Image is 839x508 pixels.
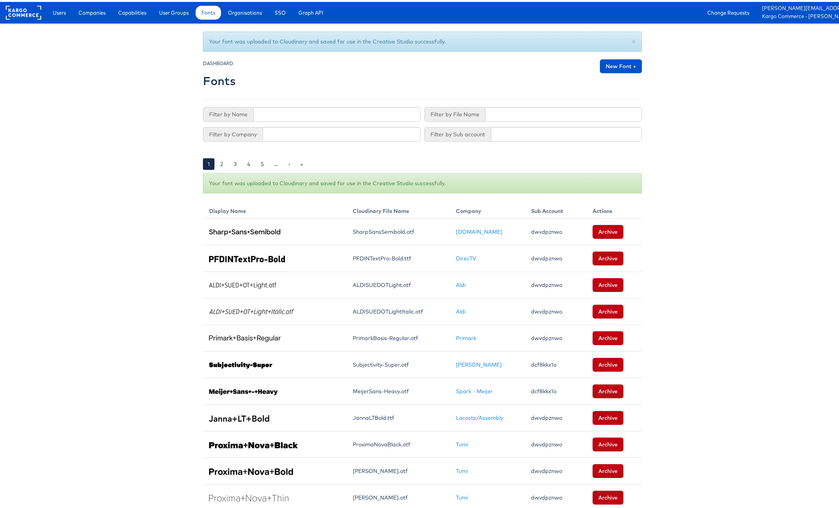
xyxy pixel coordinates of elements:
h2: Fonts [203,73,236,86]
td: ALDISUEDOTLightItalic.otf [347,297,450,323]
small: DASHBOARD [203,59,233,64]
span: Companies [79,7,106,15]
img: Meijer Sans - Heavy [209,387,278,393]
td: JannaLTBold.ttf [347,403,450,429]
td: dwvdpznwo [525,217,586,243]
img: Proxima Nova Bold [209,466,293,473]
span: Organisations [228,7,262,15]
a: [PERSON_NAME][EMAIL_ADDRESS][PERSON_NAME][DOMAIN_NAME] [762,3,839,11]
span: User Groups [159,7,189,15]
button: Archive [593,276,623,290]
span: Graph API [298,7,323,15]
button: Archive [593,462,623,476]
a: Fonts [196,4,221,18]
img: Proxima Nova Thin [209,493,288,500]
img: PFDINTextPro-Bold [209,254,285,260]
a: New Font + [600,57,642,71]
span: Fonts [201,7,215,15]
td: Subjectivity-Super.otf [347,350,450,376]
button: Archive [593,329,623,343]
td: dwvdpznwo [525,270,586,297]
a: User Groups [153,4,194,18]
a: Users [47,4,72,18]
button: Archive [593,303,623,317]
td: ProximaNovaBlack.otf [347,429,450,456]
img: Sharp Sans Semibold [209,227,280,234]
td: dwvdpznwo [525,429,586,456]
a: DirecTV [456,253,476,260]
a: Kargo Commerce - [PERSON_NAME] [762,11,839,19]
td: MeijerSans-Heavy.otf [347,376,450,403]
button: Archive [593,250,623,263]
td: dcf8kkx1o [525,376,586,403]
th: Sub Account [525,199,586,217]
a: Tumi [456,466,468,473]
a: 3 [229,156,241,168]
a: Lacoste/Assembly [456,412,503,419]
td: dwvdpznwo [525,297,586,323]
button: Archive [593,382,623,396]
a: … [270,156,283,168]
button: Archive [593,436,623,449]
span: Filter by Company [203,125,263,140]
button: Archive [593,223,623,237]
span: Capabilities [118,7,146,15]
a: Tumi [456,439,468,446]
div: Your font was uploaded to Cloudinary and saved for use in the Creative Studio successfully. [203,30,642,50]
td: dwvdpznwo [525,243,586,270]
a: Primark [456,333,476,340]
td: PFDINTextPro-Bold.ttf [347,243,450,270]
a: [PERSON_NAME] [456,359,502,366]
td: dwvdpznwo [525,403,586,429]
a: Spark - Meijer [456,386,493,393]
button: Archive [593,356,623,370]
img: Janna LT Bold [209,413,269,420]
span: Filter by Sub account [424,125,491,140]
td: SharpSansSemibold.otf [347,217,450,243]
a: Aldi [456,306,466,313]
a: Companies [73,4,111,18]
button: Close [631,35,636,43]
span: SSO [275,7,286,15]
img: Proxima Nova Black [209,440,298,446]
a: Change Requests [702,4,755,18]
a: Tumi [456,492,468,499]
a: [DOMAIN_NAME] [456,226,502,233]
img: Subjectivity-Super [209,360,272,367]
img: ALDI SUED OT Light.otf [209,280,276,287]
a: » [296,156,308,168]
span: Filter by Name [203,105,253,120]
th: Actions [586,199,642,217]
span: Users [53,7,66,15]
td: PrimarkBasis-Regular.otf [347,323,450,350]
button: Archive [593,409,623,423]
button: Archive [593,489,623,503]
th: Company [450,199,525,217]
a: Capabilities [112,4,152,18]
td: dwvdpznwo [525,456,586,483]
span: Filter by File Name [424,105,485,120]
a: Graph API [293,4,329,18]
a: 5 [256,156,268,168]
td: [PERSON_NAME].otf [347,456,450,483]
a: 4 [243,156,255,168]
img: ALDI SUED OT Light Italic.otf [209,307,294,314]
td: dwvdpznwo [525,323,586,350]
td: ALDISUEDOTLight.otf [347,270,450,297]
div: Your font was uploaded to Cloudinary and saved for use in the Creative Studio successfully. [203,171,642,191]
a: 1 [203,156,214,168]
td: dcf8kkx1o [525,350,586,376]
th: Cloudinary File Name [347,199,450,217]
a: SSO [269,4,291,18]
a: Organisations [222,4,268,18]
span: × [631,34,636,44]
a: Aldi [456,280,466,287]
a: 2 [216,156,228,168]
a: › [284,156,295,168]
th: Display Name [203,199,347,217]
img: Primark Basis Regular [209,334,281,340]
